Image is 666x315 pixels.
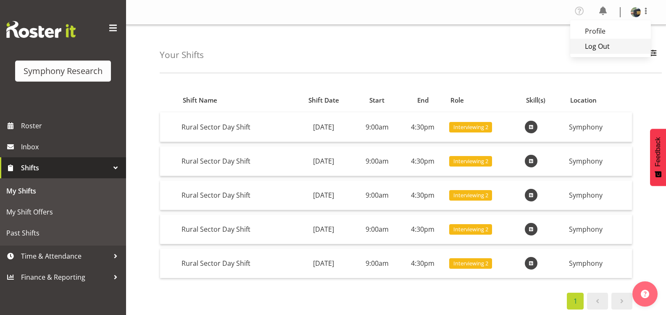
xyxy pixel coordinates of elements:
td: Rural Sector Day Shift [178,146,293,176]
span: Finance & Reporting [21,271,109,283]
span: Interviewing 2 [453,191,488,199]
img: help-xxl-2.png [641,290,649,298]
span: My Shifts [6,185,120,197]
span: Interviewing 2 [453,225,488,233]
td: Rural Sector Day Shift [178,112,293,142]
div: Skill(s) [526,95,561,105]
div: Symphony Research [24,65,103,77]
h4: Your Shifts [160,50,204,60]
td: 4:30pm [400,146,446,176]
td: [DATE] [293,112,355,142]
span: Feedback [654,137,662,167]
td: 4:30pm [400,214,446,244]
td: [DATE] [293,180,355,210]
span: Interviewing 2 [453,157,488,165]
div: Shift Date [298,95,350,105]
a: Log Out [570,39,651,54]
td: [DATE] [293,146,355,176]
a: My Shift Offers [2,201,124,222]
div: Role [450,95,516,105]
td: 9:00am [354,146,400,176]
td: 4:30pm [400,112,446,142]
span: Past Shifts [6,227,120,239]
span: Shifts [21,161,109,174]
td: Rural Sector Day Shift [178,180,293,210]
div: Start [359,95,395,105]
td: [DATE] [293,214,355,244]
td: 9:00am [354,180,400,210]
span: My Shift Offers [6,206,120,218]
td: Symphony [566,146,632,176]
a: Past Shifts [2,222,124,244]
td: Rural Sector Day Shift [178,249,293,278]
td: Symphony [566,112,632,142]
td: Symphony [566,249,632,278]
td: 9:00am [354,249,400,278]
td: Symphony [566,180,632,210]
td: 4:30pm [400,249,446,278]
a: My Shifts [2,180,124,201]
div: End [405,95,441,105]
span: Interviewing 2 [453,259,488,267]
button: Feedback - Show survey [650,129,666,186]
td: 4:30pm [400,180,446,210]
td: [DATE] [293,249,355,278]
div: Location [570,95,627,105]
td: Symphony [566,214,632,244]
td: Rural Sector Day Shift [178,214,293,244]
span: Inbox [21,140,122,153]
div: Shift Name [183,95,288,105]
a: Profile [570,24,651,39]
td: 9:00am [354,112,400,142]
span: Time & Attendance [21,250,109,262]
span: Roster [21,119,122,132]
img: Rosterit website logo [6,21,76,38]
td: 9:00am [354,214,400,244]
button: Filter Employees [644,46,662,64]
img: daniel-blaire539fa113fbfe09b833b57134f3ab6bf.png [631,7,641,17]
span: Interviewing 2 [453,123,488,131]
